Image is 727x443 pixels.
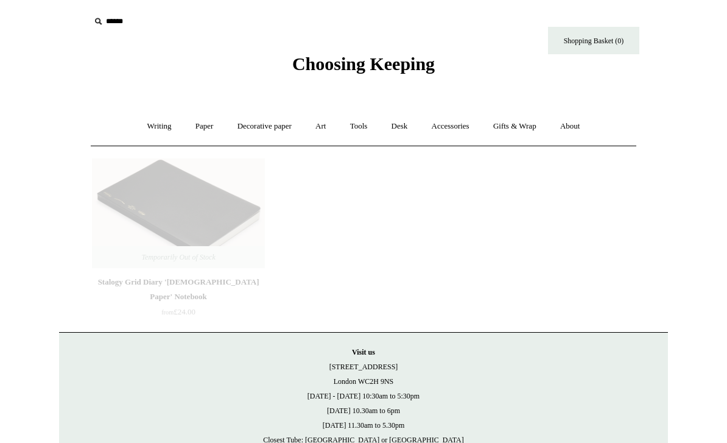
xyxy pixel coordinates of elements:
[92,158,265,268] img: Stalogy Grid Diary 'Bible Paper' Notebook
[421,110,480,143] a: Accessories
[95,275,262,304] div: Stalogy Grid Diary '[DEMOGRAPHIC_DATA] Paper' Notebook
[548,27,639,54] a: Shopping Basket (0)
[352,348,375,356] strong: Visit us
[129,246,227,268] span: Temporarily Out of Stock
[292,54,435,74] span: Choosing Keeping
[381,110,419,143] a: Desk
[184,110,225,143] a: Paper
[482,110,547,143] a: Gifts & Wrap
[292,63,435,72] a: Choosing Keeping
[304,110,337,143] a: Art
[227,110,303,143] a: Decorative paper
[339,110,379,143] a: Tools
[549,110,591,143] a: About
[92,275,265,325] a: Stalogy Grid Diary '[DEMOGRAPHIC_DATA] Paper' Notebook from£24.00
[136,110,183,143] a: Writing
[161,309,174,316] span: from
[92,158,265,268] a: Stalogy Grid Diary 'Bible Paper' Notebook Stalogy Grid Diary 'Bible Paper' Notebook Temporarily O...
[161,307,195,316] span: £24.00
